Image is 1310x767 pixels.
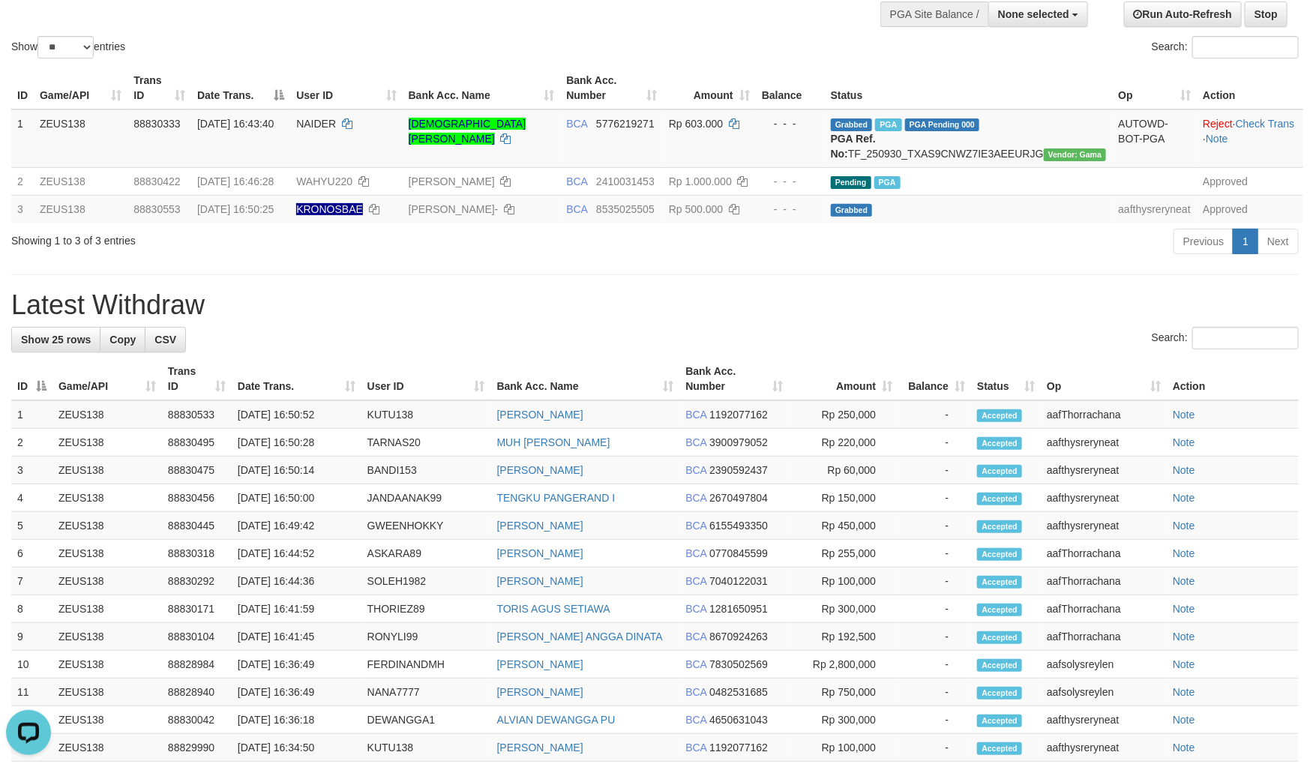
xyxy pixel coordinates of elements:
th: Amount: activate to sort column ascending [789,358,898,400]
a: Note [1173,742,1195,754]
span: Copy 0770845599 to clipboard [709,547,768,559]
input: Search: [1192,36,1299,58]
a: [PERSON_NAME] [497,520,583,532]
a: Note [1173,436,1195,448]
span: Grabbed [831,118,873,131]
a: [PERSON_NAME] [497,575,583,587]
td: - [898,734,971,762]
a: Note [1173,714,1195,726]
input: Search: [1192,327,1299,349]
td: 88830042 [162,706,232,734]
span: Marked by aafsolysreylen [875,118,901,131]
td: 88830495 [162,429,232,457]
td: ZEUS138 [52,457,162,484]
button: Open LiveChat chat widget [6,6,51,51]
td: 7 [11,568,52,595]
td: 2 [11,167,34,195]
th: Action [1197,67,1303,109]
th: Op: activate to sort column ascending [1041,358,1167,400]
div: PGA Site Balance / [880,1,988,27]
td: - [898,595,971,623]
span: BCA [685,742,706,754]
td: aafThorrachana [1041,540,1167,568]
h1: Latest Withdraw [11,290,1299,320]
a: [PERSON_NAME] [497,464,583,476]
td: - [898,568,971,595]
th: Game/API: activate to sort column ascending [52,358,162,400]
td: - [898,457,971,484]
a: Note [1173,631,1195,643]
div: - - - [762,116,819,131]
td: Rp 150,000 [789,484,898,512]
label: Show entries [11,36,125,58]
span: Copy 4650631043 to clipboard [709,714,768,726]
td: 5 [11,512,52,540]
span: BCA [685,658,706,670]
span: Copy 5776219271 to clipboard [596,118,655,130]
span: Accepted [977,687,1022,700]
td: aafthysreryneat [1041,734,1167,762]
span: Marked by aafsolysreylen [874,176,901,189]
a: TENGKU PANGERAND I [497,492,616,504]
td: [DATE] 16:36:18 [232,706,361,734]
span: Accepted [977,437,1022,450]
th: Balance: activate to sort column ascending [898,358,971,400]
td: [DATE] 16:44:52 [232,540,361,568]
td: 11 [11,679,52,706]
td: aafthysreryneat [1112,195,1197,223]
td: 88828984 [162,651,232,679]
th: Balance [756,67,825,109]
a: Note [1173,492,1195,504]
td: aafthysreryneat [1041,457,1167,484]
td: ZEUS138 [52,400,162,429]
span: 88830333 [133,118,180,130]
td: Rp 100,000 [789,734,898,762]
td: aafThorrachana [1041,400,1167,429]
td: - [898,484,971,512]
td: - [898,679,971,706]
a: Note [1173,520,1195,532]
td: NANA7777 [361,679,491,706]
td: SOLEH1982 [361,568,491,595]
td: aafsolysreylen [1041,679,1167,706]
td: ZEUS138 [52,595,162,623]
td: 88829990 [162,734,232,762]
span: Rp 1.000.000 [669,175,732,187]
td: Rp 250,000 [789,400,898,429]
td: JANDAANAK99 [361,484,491,512]
td: KUTU138 [361,400,491,429]
span: None selected [998,8,1069,20]
span: Copy 3900979052 to clipboard [709,436,768,448]
a: Note [1173,603,1195,615]
a: [PERSON_NAME] [497,658,583,670]
span: BCA [685,409,706,421]
td: Rp 192,500 [789,623,898,651]
a: [PERSON_NAME] [409,175,495,187]
td: - [898,651,971,679]
td: Rp 300,000 [789,706,898,734]
td: - [898,540,971,568]
a: Note [1173,547,1195,559]
td: Rp 100,000 [789,568,898,595]
td: 88830445 [162,512,232,540]
span: [DATE] 16:43:40 [197,118,274,130]
span: BCA [685,603,706,615]
span: BCA [685,575,706,587]
span: Grabbed [831,204,873,217]
td: Rp 2,800,000 [789,651,898,679]
td: aafThorrachana [1041,568,1167,595]
span: WAHYU220 [296,175,352,187]
td: 1 [11,400,52,429]
a: [PERSON_NAME] [497,742,583,754]
td: 88830318 [162,540,232,568]
a: [PERSON_NAME] [497,547,583,559]
span: Accepted [977,576,1022,589]
td: · · [1197,109,1303,168]
a: Run Auto-Refresh [1124,1,1242,27]
th: User ID: activate to sort column ascending [290,67,402,109]
th: ID: activate to sort column descending [11,358,52,400]
span: 88830553 [133,203,180,215]
span: Nama rekening ada tanda titik/strip, harap diedit [296,203,363,215]
th: Trans ID: activate to sort column ascending [127,67,191,109]
td: RONYLI99 [361,623,491,651]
